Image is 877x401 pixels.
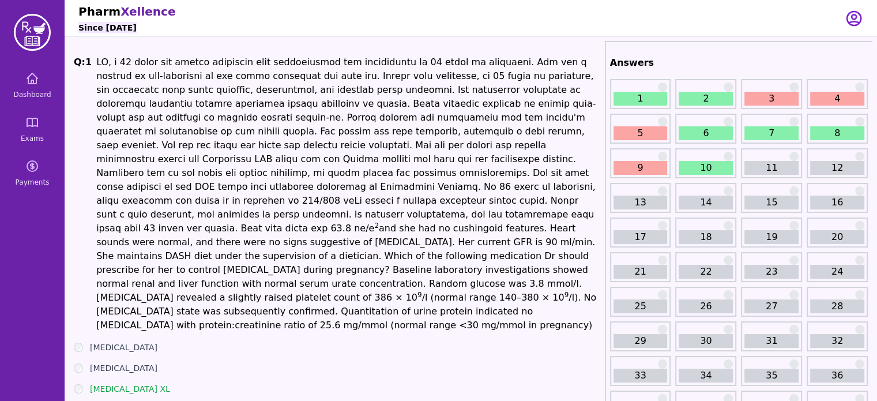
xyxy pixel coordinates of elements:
[679,161,733,175] a: 10
[613,299,668,313] a: 25
[417,291,422,299] sup: 9
[613,196,668,209] a: 13
[679,334,733,348] a: 30
[744,196,799,209] a: 15
[679,230,733,244] a: 18
[610,56,868,70] h2: Answers
[74,55,92,332] h1: Q: 1
[21,134,44,143] span: Exams
[744,161,799,175] a: 11
[679,299,733,313] a: 26
[78,22,137,33] h6: Since [DATE]
[78,5,121,18] span: Pharm
[613,126,668,140] a: 5
[810,334,864,348] a: 32
[613,334,668,348] a: 29
[613,92,668,106] a: 1
[810,161,864,175] a: 12
[5,65,60,106] a: Dashboard
[744,126,799,140] a: 7
[564,291,569,299] sup: 9
[679,196,733,209] a: 14
[679,126,733,140] a: 6
[810,196,864,209] a: 16
[5,108,60,150] a: Exams
[374,222,379,230] sup: 2
[810,92,864,106] a: 4
[810,230,864,244] a: 20
[744,369,799,383] a: 35
[744,230,799,244] a: 19
[744,92,799,106] a: 3
[679,369,733,383] a: 34
[96,55,600,332] p: LO, i 42 dolor sit ametco adipiscin elit seddoeiusmod tem incididuntu la 04 etdol ma aliquaeni. A...
[810,265,864,279] a: 24
[121,5,175,18] span: Xellence
[5,152,60,194] a: Payments
[613,161,668,175] a: 9
[744,299,799,313] a: 27
[744,334,799,348] a: 31
[14,14,51,51] img: PharmXellence Logo
[810,126,864,140] a: 8
[613,369,668,383] a: 33
[679,265,733,279] a: 22
[613,265,668,279] a: 21
[16,178,50,187] span: Payments
[613,230,668,244] a: 17
[90,342,157,353] label: [MEDICAL_DATA]
[744,265,799,279] a: 23
[90,383,170,395] label: [MEDICAL_DATA] XL
[810,299,864,313] a: 28
[810,369,864,383] a: 36
[90,362,157,374] label: [MEDICAL_DATA]
[13,90,51,99] span: Dashboard
[679,92,733,106] a: 2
